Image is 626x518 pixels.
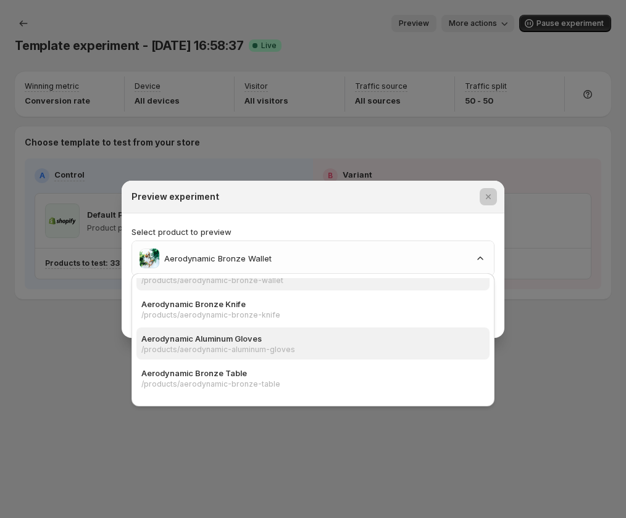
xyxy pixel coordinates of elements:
[141,276,465,286] p: /products/aerodynamic-bronze-wallet
[141,367,477,379] p: Aerodynamic Bronze Table
[141,310,477,320] p: /products/aerodynamic-bronze-knife
[140,249,159,268] img: Aerodynamic Bronze Wallet
[164,252,272,265] p: Aerodynamic Bronze Wallet
[141,298,477,310] p: Aerodynamic Bronze Knife
[131,226,495,238] p: Select product to preview
[141,379,477,389] p: /products/aerodynamic-bronze-table
[480,188,497,205] button: Close
[131,191,219,203] h2: Preview experiment
[141,332,477,345] p: Aerodynamic Aluminum Gloves
[141,345,477,355] p: /products/aerodynamic-aluminum-gloves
